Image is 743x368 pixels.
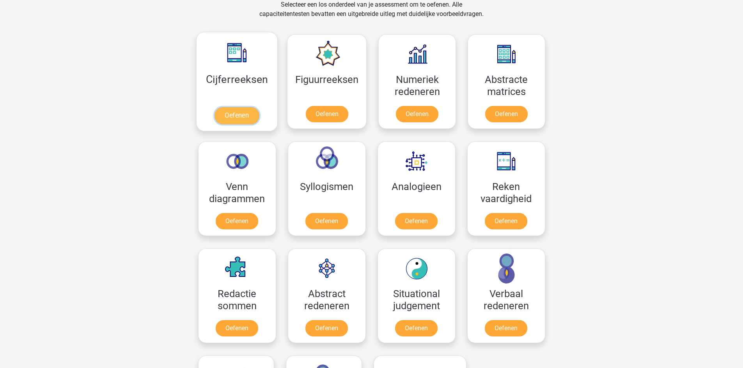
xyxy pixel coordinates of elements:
[485,213,527,229] a: Oefenen
[305,213,348,229] a: Oefenen
[216,213,258,229] a: Oefenen
[485,106,528,122] a: Oefenen
[216,320,258,336] a: Oefenen
[215,107,259,124] a: Oefenen
[395,320,438,336] a: Oefenen
[305,320,348,336] a: Oefenen
[485,320,527,336] a: Oefenen
[306,106,348,122] a: Oefenen
[395,213,438,229] a: Oefenen
[396,106,438,122] a: Oefenen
